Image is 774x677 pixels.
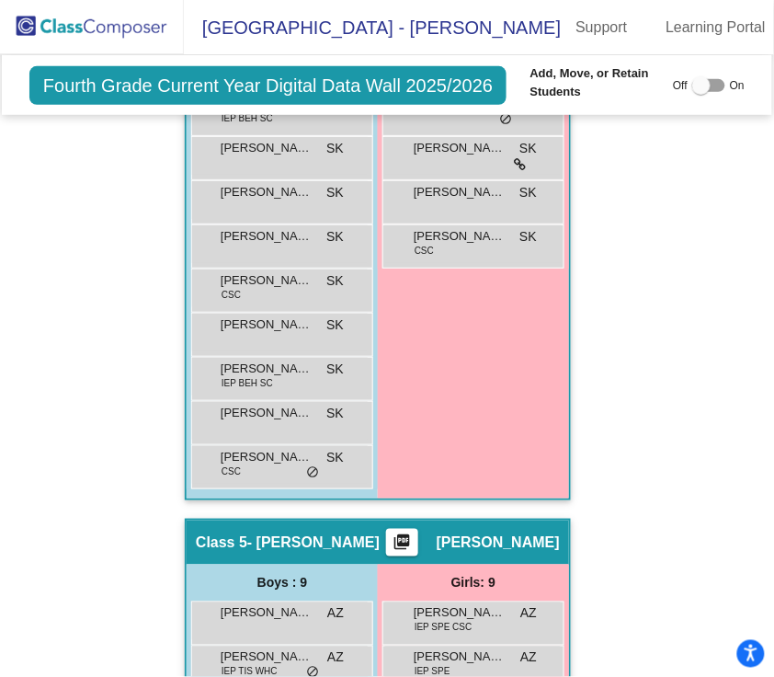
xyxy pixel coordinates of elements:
[414,648,506,667] span: [PERSON_NAME]
[386,529,418,557] button: Print Students Details
[327,604,344,624] span: AZ
[519,227,537,247] span: SK
[326,183,344,202] span: SK
[247,534,380,552] span: - [PERSON_NAME]
[414,604,506,623] span: [PERSON_NAME]
[306,465,319,480] span: do_not_disturb_alt
[221,360,313,378] span: [PERSON_NAME]
[221,648,313,667] span: [PERSON_NAME]
[520,648,537,668] span: AZ
[415,244,434,258] span: CSC
[187,565,378,602] div: Boys : 9
[520,604,537,624] span: AZ
[221,183,313,201] span: [PERSON_NAME]
[519,183,537,202] span: SK
[222,465,241,478] span: CSC
[221,271,313,290] span: [PERSON_NAME]
[326,271,344,291] span: SK
[221,227,313,246] span: [PERSON_NAME]
[437,534,560,552] span: [PERSON_NAME]
[221,448,313,466] span: [PERSON_NAME]
[221,404,313,422] span: [PERSON_NAME]
[326,316,344,335] span: SK
[530,64,665,100] span: Add, Move, or Retain Students
[222,288,241,302] span: CSC
[327,648,344,668] span: AZ
[561,13,642,42] a: Support
[414,139,506,157] span: [PERSON_NAME]
[414,227,506,246] span: [PERSON_NAME]
[378,565,569,602] div: Girls: 9
[29,66,507,105] span: Fourth Grade Current Year Digital Data Wall 2025/2026
[499,112,512,127] span: do_not_disturb_alt
[222,376,273,390] span: IEP BEH SC
[221,604,313,623] span: [PERSON_NAME]
[196,534,247,552] span: Class 5
[221,139,313,157] span: [PERSON_NAME]
[415,621,472,635] span: IEP SPE CSC
[519,139,537,158] span: SK
[673,77,688,94] span: Off
[326,404,344,423] span: SK
[414,183,506,201] span: [PERSON_NAME]
[391,534,413,559] mat-icon: picture_as_pdf
[222,111,273,125] span: IEP BEH SC
[730,77,745,94] span: On
[326,227,344,247] span: SK
[221,316,313,334] span: [PERSON_NAME]
[326,360,344,379] span: SK
[326,448,344,467] span: SK
[184,13,561,42] span: [GEOGRAPHIC_DATA] - [PERSON_NAME]
[326,139,344,158] span: SK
